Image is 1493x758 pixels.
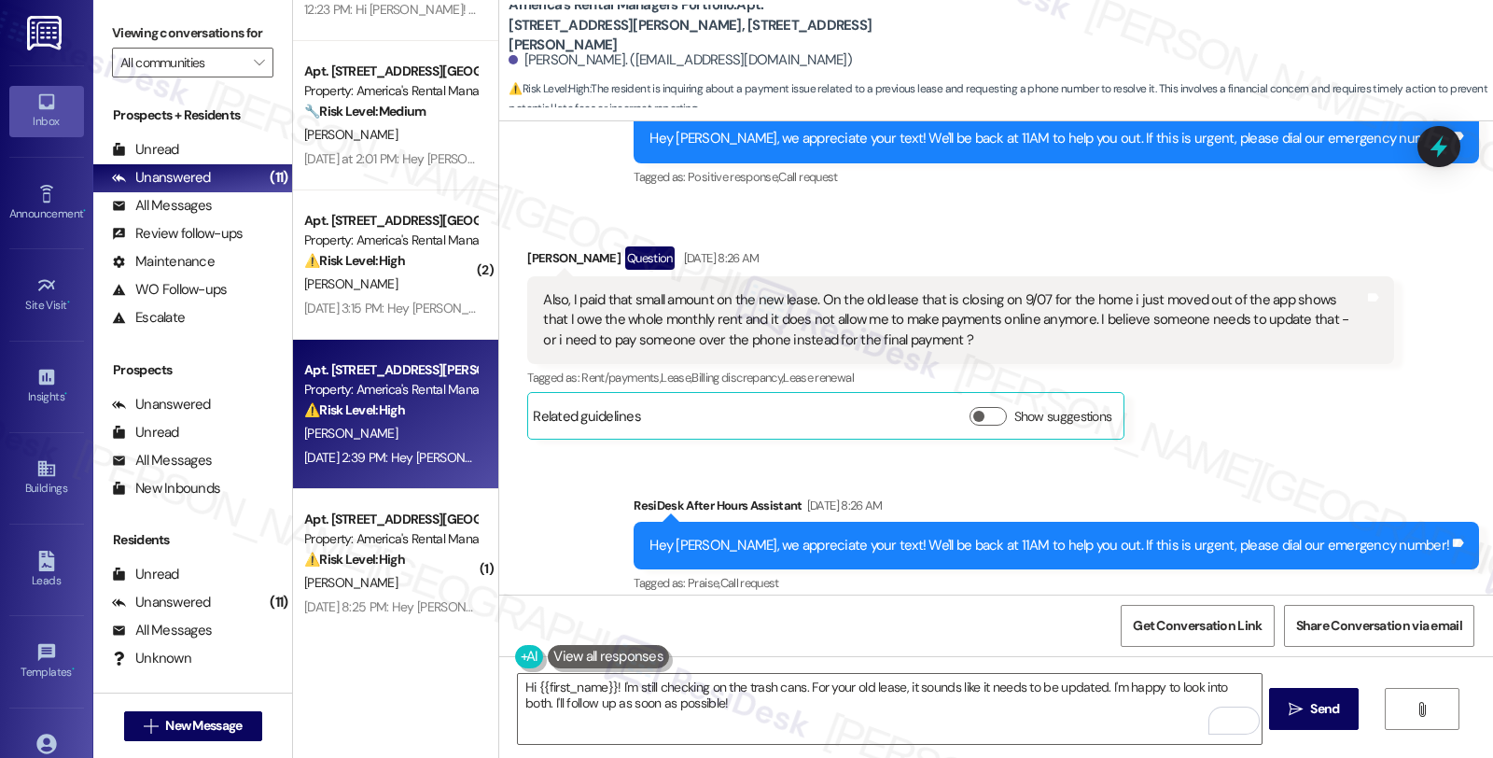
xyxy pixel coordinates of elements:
span: Lease , [661,370,691,386]
span: • [83,204,86,218]
span: [PERSON_NAME] [304,275,398,292]
span: Positive response , [688,169,778,185]
a: Leads [9,545,84,596]
span: Praise , [688,575,719,591]
div: Hey [PERSON_NAME], we appreciate your text! We'll be back at 11AM to help you out. If this is urg... [649,536,1449,555]
div: Also, I paid that small amount on the new lease. On the old lease that is closing on 9/07 for the... [543,290,1363,350]
div: Apt. [STREET_ADDRESS][GEOGRAPHIC_DATA][STREET_ADDRESS] [304,62,477,81]
div: [DATE] at 2:01 PM: Hey [PERSON_NAME], we appreciate your text! We'll be back at 11AM to help you ... [304,150,1139,167]
strong: 🔧 Risk Level: Medium [304,103,426,119]
span: Call request [778,169,837,185]
div: Hey [PERSON_NAME], we appreciate your text! We'll be back at 11AM to help you out. If this is urg... [649,129,1449,148]
div: [DATE] 3:15 PM: Hey [PERSON_NAME], we appreciate your text! We'll be back at 11AM to help you out... [304,300,1124,316]
span: Billing discrepancy , [691,370,783,386]
div: All Messages [112,451,212,470]
div: Review follow-ups [112,224,243,244]
span: Lease renewal [783,370,854,386]
div: (11) [265,163,292,192]
i:  [1415,702,1429,717]
div: [PERSON_NAME]. ([EMAIL_ADDRESS][DOMAIN_NAME]) [509,50,852,70]
div: New Inbounds [112,479,220,498]
span: Rent/payments , [581,370,661,386]
button: New Message [124,711,262,741]
a: Inbox [9,86,84,136]
img: ResiDesk Logo [27,16,65,50]
a: Site Visit • [9,270,84,320]
div: Prospects [93,360,292,380]
div: Prospects + Residents [93,105,292,125]
span: [PERSON_NAME] [304,425,398,442]
strong: ⚠️ Risk Level: High [304,401,405,418]
span: : The resident is inquiring about a payment issue related to a previous lease and requesting a ph... [509,79,1493,119]
button: Send [1269,688,1360,730]
div: Unanswered [112,168,211,188]
div: Question [625,246,675,270]
a: Insights • [9,361,84,412]
button: Get Conversation Link [1121,605,1274,647]
strong: ⚠️ Risk Level: High [509,81,589,96]
div: WO Follow-ups [112,280,227,300]
span: [PERSON_NAME] [304,574,398,591]
div: (11) [265,588,292,617]
div: Residents [93,530,292,550]
div: [DATE] 8:25 PM: Hey [PERSON_NAME], we appreciate your text! We'll be back at 11AM to help you out... [304,598,1129,615]
div: Related guidelines [533,407,641,434]
div: Apt. [STREET_ADDRESS][GEOGRAPHIC_DATA][STREET_ADDRESS] [304,211,477,231]
div: [PERSON_NAME] [527,246,1393,276]
a: Templates • [9,637,84,687]
div: All Messages [112,621,212,640]
div: Property: America's Rental Managers Portfolio [304,529,477,549]
div: Property: America's Rental Managers Portfolio [304,81,477,101]
span: Get Conversation Link [1133,616,1262,636]
div: [DATE] 8:26 AM [679,248,760,268]
label: Viewing conversations for [112,19,273,48]
div: Unknown [112,649,191,668]
div: Tagged as: [527,364,1393,391]
i:  [254,55,264,70]
span: • [72,663,75,676]
div: 12:23 PM: Hi [PERSON_NAME]! Please let us know the conditions in case of renewal, do you have any... [304,1,1109,18]
a: Buildings [9,453,84,503]
div: [DATE] 8:26 AM [802,496,883,515]
div: Property: America's Rental Managers Portfolio [304,380,477,400]
strong: ⚠️ Risk Level: High [304,252,405,269]
strong: ⚠️ Risk Level: High [304,551,405,568]
input: All communities [120,48,244,77]
i:  [1289,702,1303,717]
span: • [64,387,67,400]
div: Property: America's Rental Managers Portfolio [304,231,477,250]
div: Unread [112,423,179,442]
div: Tagged as: [634,569,1479,597]
i:  [144,719,158,734]
div: All Messages [112,196,212,216]
div: Unread [112,140,179,160]
div: Escalate [112,308,185,328]
div: Unanswered [112,395,211,414]
span: Send [1310,699,1339,719]
button: Share Conversation via email [1284,605,1474,647]
span: Call request [720,575,779,591]
span: Share Conversation via email [1296,616,1462,636]
div: Unanswered [112,593,211,612]
div: Tagged as: [634,163,1479,190]
textarea: To enrich screen reader interactions, please activate Accessibility in Grammarly extension settings [518,674,1261,744]
span: New Message [165,716,242,736]
div: Apt. [STREET_ADDRESS][GEOGRAPHIC_DATA][PERSON_NAME][STREET_ADDRESS][PERSON_NAME] [304,510,477,529]
span: [PERSON_NAME] [304,126,398,143]
div: Maintenance [112,252,215,272]
div: ResiDesk After Hours Assistant [634,496,1479,522]
div: Unread [112,565,179,584]
span: • [67,296,70,309]
div: [DATE] 2:39 PM: Hey [PERSON_NAME], we appreciate your text! We'll be back at 11AM to help you out... [304,449,1128,466]
div: Apt. [STREET_ADDRESS][PERSON_NAME], [STREET_ADDRESS][PERSON_NAME] [304,360,477,380]
label: Show suggestions [1014,407,1112,427]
